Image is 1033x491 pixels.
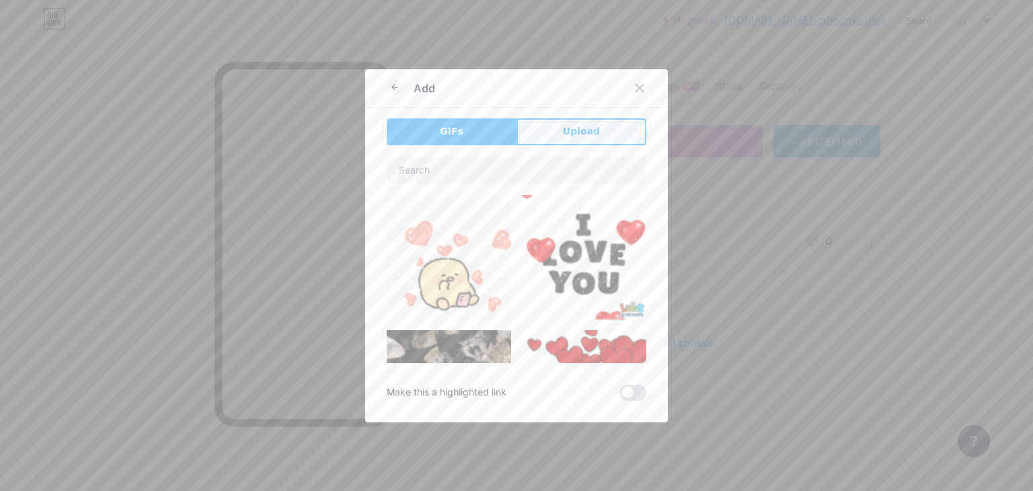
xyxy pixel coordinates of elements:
div: Make this a highlighted link [387,385,506,401]
span: Upload [563,124,600,139]
img: Gihpy [522,195,646,319]
button: GIFs [387,118,516,145]
input: Search [387,157,646,184]
img: Gihpy [522,330,646,445]
span: GIFs [440,124,463,139]
div: Add [414,80,435,96]
img: Gihpy [387,330,511,455]
img: Gihpy [387,195,511,319]
button: Upload [516,118,646,145]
